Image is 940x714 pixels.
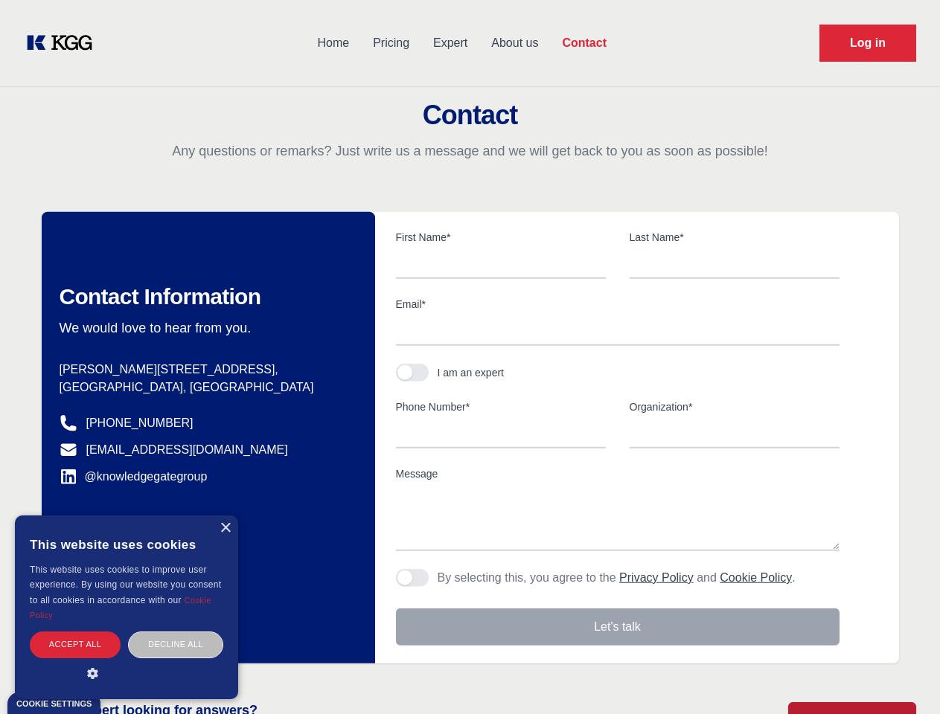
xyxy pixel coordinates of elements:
p: Any questions or remarks? Just write us a message and we will get back to you as soon as possible! [18,142,922,160]
a: Expert [421,24,479,62]
div: Accept all [30,631,121,657]
a: Pricing [361,24,421,62]
label: First Name* [396,230,606,245]
div: I am an expert [438,365,505,380]
label: Organization* [630,399,840,414]
div: Close [220,523,231,534]
a: Privacy Policy [619,571,694,584]
a: Contact [550,24,618,62]
p: [PERSON_NAME][STREET_ADDRESS], [60,361,351,379]
p: [GEOGRAPHIC_DATA], [GEOGRAPHIC_DATA] [60,379,351,396]
a: About us [479,24,550,62]
h2: Contact Information [60,283,351,310]
h2: Contact [18,100,922,130]
label: Email* [396,297,840,312]
p: We would love to hear from you. [60,319,351,337]
p: By selecting this, you agree to the and . [438,569,796,587]
a: [EMAIL_ADDRESS][DOMAIN_NAME] [86,441,288,459]
a: Cookie Policy [720,571,792,584]
div: This website uses cookies [30,527,223,562]
label: Message [396,466,840,481]
label: Last Name* [630,230,840,245]
a: @knowledgegategroup [60,468,208,486]
a: KOL Knowledge Platform: Talk to Key External Experts (KEE) [24,31,104,55]
a: Cookie Policy [30,596,211,620]
span: This website uses cookies to improve user experience. By using our website you consent to all coo... [30,565,221,605]
div: Cookie settings [16,700,92,708]
a: [PHONE_NUMBER] [86,414,194,432]
a: Request Demo [819,25,916,62]
button: Let's talk [396,608,840,646]
a: Home [305,24,361,62]
div: Decline all [128,631,223,657]
iframe: Chat Widget [866,643,940,714]
label: Phone Number* [396,399,606,414]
